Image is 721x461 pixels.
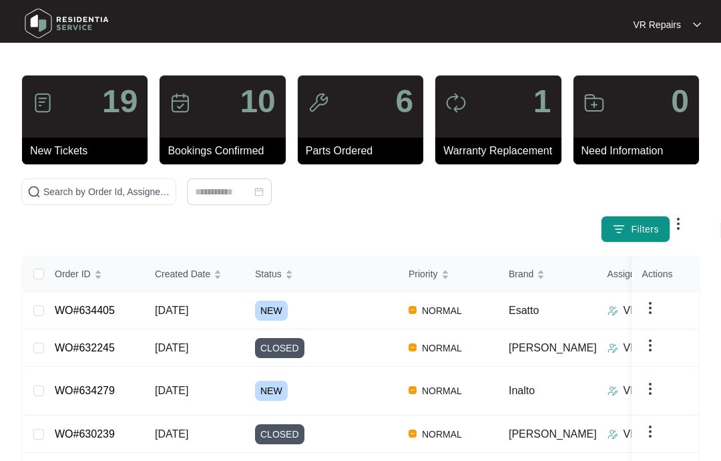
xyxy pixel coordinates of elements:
a: WO#630239 [55,428,115,440]
th: Status [244,257,398,292]
p: VR Repairs [624,426,678,442]
img: Vercel Logo [409,343,417,351]
img: Assigner Icon [608,343,618,353]
span: Priority [409,267,438,281]
span: [DATE] [155,385,188,396]
p: VR Repairs [624,303,678,319]
a: WO#634405 [55,305,115,316]
span: [DATE] [155,342,188,353]
img: dropdown arrow [642,337,658,353]
img: icon [170,92,191,114]
a: WO#632245 [55,342,115,353]
span: NEW [255,381,288,401]
span: Order ID [55,267,91,281]
span: Status [255,267,282,281]
img: Assigner Icon [608,429,618,440]
img: Assigner Icon [608,386,618,396]
span: [DATE] [155,428,188,440]
img: dropdown arrow [693,21,701,28]
span: NEW [255,301,288,321]
img: icon [32,92,53,114]
span: NORMAL [417,340,467,356]
th: Order ID [44,257,144,292]
img: residentia service logo [20,3,113,43]
th: Brand [498,257,597,292]
span: Filters [631,222,659,237]
button: filter iconFilters [601,216,670,243]
span: Inalto [509,385,535,396]
img: icon [583,92,605,114]
span: [PERSON_NAME] [509,342,597,353]
img: icon [445,92,467,114]
p: Bookings Confirmed [168,143,285,159]
span: NORMAL [417,426,467,442]
span: [DATE] [155,305,188,316]
span: NORMAL [417,383,467,399]
th: Created Date [144,257,244,292]
p: Need Information [581,143,699,159]
p: Warranty Replacement [443,143,561,159]
input: Search by Order Id, Assignee Name, Customer Name, Brand and Model [43,184,170,199]
p: VR Repairs [624,383,678,399]
p: Parts Ordered [306,143,423,159]
img: dropdown arrow [642,300,658,316]
th: Actions [632,257,698,292]
p: 1 [533,86,551,118]
img: filter icon [612,222,626,236]
span: CLOSED [255,424,304,444]
span: Esatto [509,305,539,316]
p: 10 [240,86,275,118]
p: 19 [102,86,138,118]
img: dropdown arrow [670,216,686,232]
th: Priority [398,257,498,292]
span: Brand [509,267,533,281]
img: Assigner Icon [608,305,618,316]
span: CLOSED [255,338,304,358]
span: Assignee [608,267,646,281]
p: VR Repairs [624,340,678,356]
p: New Tickets [30,143,148,159]
img: dropdown arrow [642,424,658,440]
p: 0 [671,86,689,118]
a: WO#634279 [55,385,115,396]
span: [PERSON_NAME] [509,428,597,440]
img: Vercel Logo [409,430,417,438]
span: NORMAL [417,303,467,319]
img: icon [308,92,329,114]
img: Vercel Logo [409,306,417,314]
p: 6 [395,86,413,118]
img: dropdown arrow [642,381,658,397]
img: search-icon [27,185,41,198]
span: Created Date [155,267,210,281]
p: VR Repairs [633,18,681,31]
img: Vercel Logo [409,386,417,394]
